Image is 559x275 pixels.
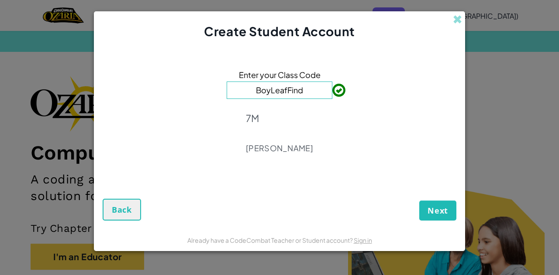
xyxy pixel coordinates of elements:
[112,204,132,215] span: Back
[246,112,313,124] p: 7M
[246,143,313,153] p: [PERSON_NAME]
[239,68,321,81] span: Enter your Class Code
[428,205,448,216] span: Next
[354,236,372,244] a: Sign in
[419,200,456,221] button: Next
[204,24,355,39] span: Create Student Account
[103,199,141,221] button: Back
[187,236,354,244] span: Already have a CodeCombat Teacher or Student account?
